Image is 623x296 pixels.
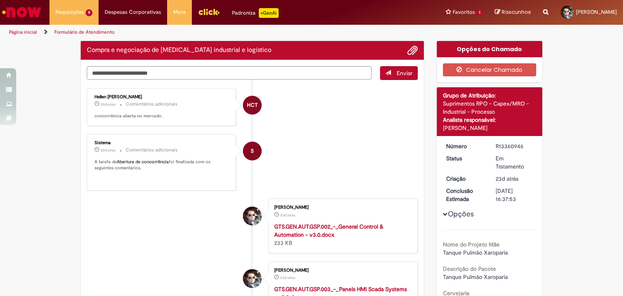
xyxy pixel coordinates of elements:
[1,4,43,20] img: ServiceNow
[576,9,617,15] span: [PERSON_NAME]
[126,147,178,153] small: Comentários adicionais
[407,45,418,56] button: Adicionar anexos
[243,142,262,160] div: System
[87,66,372,80] textarea: Digite sua mensagem aqui...
[173,8,186,16] span: More
[251,141,254,161] span: S
[243,207,262,225] div: Marcelo Lobato Vasconcelos
[101,148,116,153] time: 07/08/2025 14:46:24
[274,268,409,273] div: [PERSON_NAME]
[453,8,475,16] span: Favoritos
[440,175,490,183] dt: Criação
[117,159,169,165] b: Abertura de concorrência
[496,175,518,182] time: 06/08/2025 16:37:49
[443,91,537,99] div: Grupo de Atribuição:
[243,96,262,115] div: Hellen Caroline Teles Rodrigues
[280,213,295,218] time: 06/08/2025 16:36:30
[95,159,230,184] p: A tarefa de foi finalizada com os seguintes comentários.
[232,8,279,18] div: Padroniza
[496,175,533,183] div: 06/08/2025 16:37:49
[126,101,178,108] small: Comentários adicionais
[280,275,295,280] span: 23d atrás
[198,6,220,18] img: click_logo_yellow_360x200.png
[9,29,37,35] a: Página inicial
[101,148,116,153] span: 22d atrás
[496,175,518,182] span: 23d atrás
[496,154,533,171] div: Em Tratamento
[95,140,230,145] div: Sistema
[443,116,537,124] div: Analista responsável:
[437,41,543,57] div: Opções do Chamado
[101,102,116,107] span: 22d atrás
[6,25,409,40] ul: Trilhas de página
[443,99,537,116] div: Suprimentos RPO - Capex/MRO - Industrial - Processo
[443,124,537,132] div: [PERSON_NAME]
[95,113,230,119] p: concorrência aberta no mercado.
[95,95,230,99] div: Hellen [PERSON_NAME]
[87,47,271,54] h2: Compra e negociação de Capex industrial e logístico Histórico de tíquete
[274,223,409,247] div: 233 KB
[443,241,500,248] b: Nome do Projeto Mãe
[105,8,161,16] span: Despesas Corporativas
[496,142,533,150] div: R13360946
[259,8,279,18] p: +GenAi
[280,275,295,280] time: 06/08/2025 16:36:30
[380,66,418,80] button: Enviar
[443,63,537,76] button: Cancelar Chamado
[496,187,533,203] div: [DATE] 16:37:53
[502,8,531,16] span: Rascunhos
[397,69,412,77] span: Enviar
[443,265,496,272] b: Descrição do Pacote
[440,187,490,203] dt: Conclusão Estimada
[243,269,262,288] div: Marcelo Lobato Vasconcelos
[101,102,116,107] time: 07/08/2025 14:46:38
[86,9,92,16] span: 9
[477,9,483,16] span: 1
[495,9,531,16] a: Rascunhos
[56,8,84,16] span: Requisições
[440,142,490,150] dt: Número
[54,29,114,35] a: Formulário de Atendimento
[274,223,383,238] a: GTS.GEN.AUT.GSP.002_-_General Control & Automation - v3.0.docx
[443,273,508,281] span: Tanque Pulmão Xaroparia
[443,249,508,256] span: Tanque Pulmão Xaroparia
[280,213,295,218] span: 23d atrás
[247,95,258,115] span: HCT
[274,205,409,210] div: [PERSON_NAME]
[440,154,490,162] dt: Status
